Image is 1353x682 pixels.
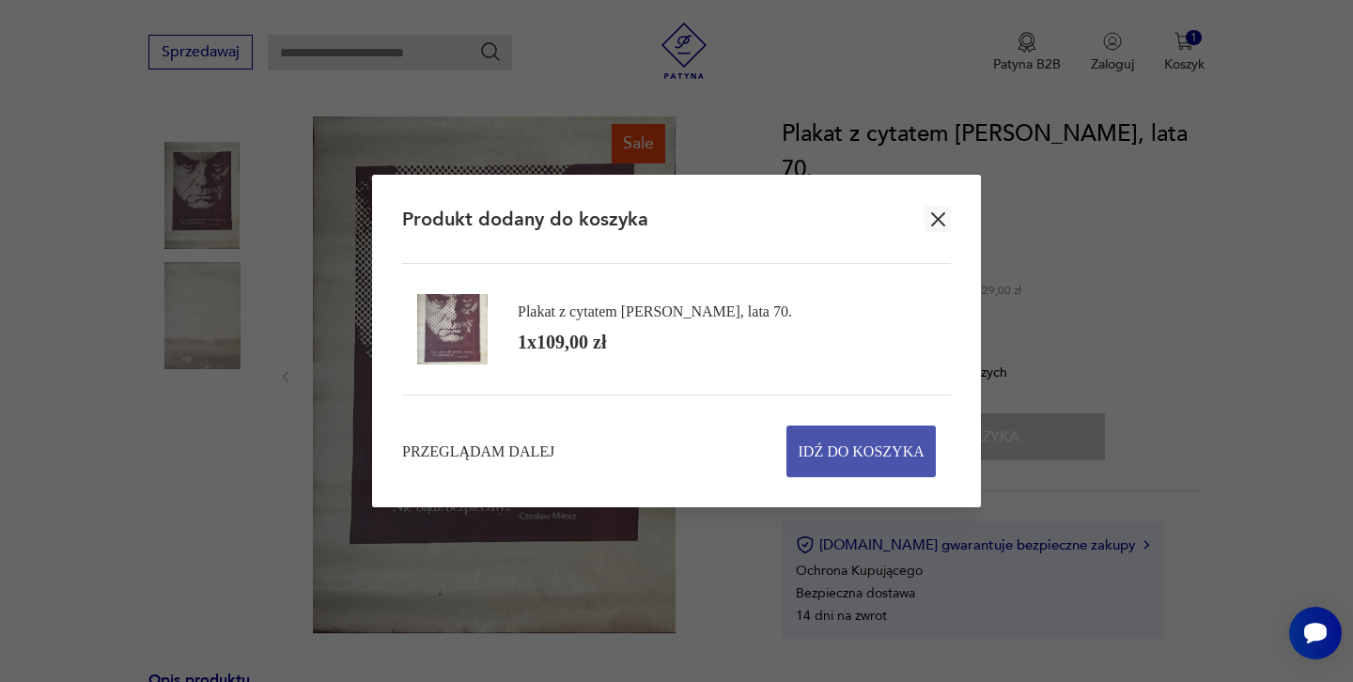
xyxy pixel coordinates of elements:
span: Idź do koszyka [799,426,925,476]
button: Idź do koszyka [786,426,936,477]
img: Zdjęcie produktu [417,294,488,364]
button: Przeglądam dalej [402,441,554,462]
div: Plakat z cytatem [PERSON_NAME], lata 70. [518,303,792,320]
iframe: Smartsupp widget button [1289,607,1342,659]
h2: Produkt dodany do koszyka [402,207,648,232]
div: 1 x 109,00 zł [518,330,606,355]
